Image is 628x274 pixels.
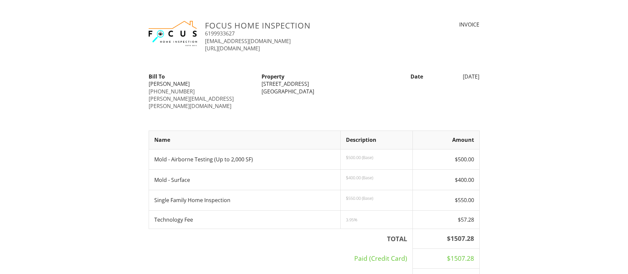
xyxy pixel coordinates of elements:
[413,249,479,269] td: $1507.28
[149,249,413,269] td: Paid (Credit Card)
[149,131,340,149] th: Name
[413,190,479,211] td: $550.00
[205,30,235,37] a: 6199933627
[346,175,408,180] p: $400.00 (Base)
[403,21,479,28] div: INVOICE
[149,73,165,80] strong: Bill To
[262,80,366,87] div: [STREET_ADDRESS]
[370,73,427,80] div: Date
[149,229,413,249] th: TOTAL
[154,176,190,184] span: Mold - Surface
[149,95,234,110] a: [PERSON_NAME][EMAIL_ADDRESS][PERSON_NAME][DOMAIN_NAME]
[427,73,484,80] div: [DATE]
[346,195,408,201] p: $550.00 (Base)
[262,88,366,95] div: [GEOGRAPHIC_DATA]
[413,229,479,249] th: $1507.28
[205,37,291,45] a: [EMAIL_ADDRESS][DOMAIN_NAME]
[346,155,408,160] p: $500.00 (Base)
[149,80,254,87] div: [PERSON_NAME]
[154,156,253,163] span: Mold - Airborne Testing (Up to 2,000 SF)
[262,73,284,80] strong: Property
[205,21,395,30] h3: Focus Home Inspection
[413,210,479,229] td: $57.28
[413,149,479,170] td: $500.00
[149,21,197,46] img: IMG_6193.jpeg
[149,210,340,229] td: Technology Fee
[149,88,195,95] a: [PHONE_NUMBER]
[413,131,479,149] th: Amount
[340,131,413,149] th: Description
[413,170,479,190] td: $400.00
[205,45,260,52] a: [URL][DOMAIN_NAME]
[154,196,230,204] span: Single Family Home Inspection
[346,217,408,222] div: 3.95%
